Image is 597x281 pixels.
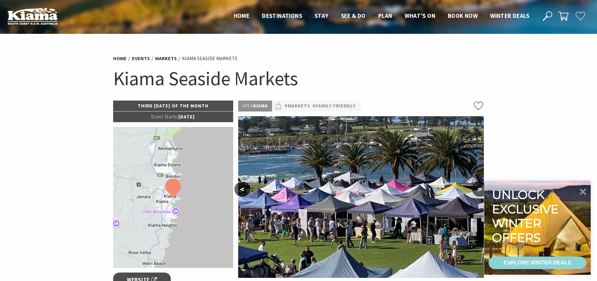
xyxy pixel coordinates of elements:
[378,12,392,19] span: Plan
[490,12,529,19] span: Winter Deals
[504,257,571,269] div: EXPLORE WINTER DEALS
[492,188,561,245] div: Unlock exclusive winter offers
[132,55,150,62] a: Events
[151,114,178,120] span: Event Starts:
[262,12,302,19] span: Destinations
[113,55,127,62] a: Home
[113,101,233,111] p: Third [DATE] of the Month
[285,102,310,110] a: #Markets
[238,101,272,112] p: Kiama
[182,55,237,63] li: Kiama Seaside Markets
[489,257,586,269] a: EXPLORE WINTER DEALS
[8,8,58,25] img: Kiama Logo
[405,12,435,19] span: What’s On
[234,182,250,197] button: <
[315,12,328,19] span: Stay
[448,12,478,19] span: Book now
[238,116,484,278] img: Kiama Seaside Market
[312,102,356,110] a: #Family Friendly
[113,112,233,122] p: [DATE]
[234,12,250,19] span: Home
[341,12,366,19] span: See & Do
[242,103,253,109] span: Area
[472,182,488,197] button: >
[228,11,536,21] nav: Main Menu
[155,55,177,62] a: Markets
[113,66,484,91] h1: Kiama Seaside Markets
